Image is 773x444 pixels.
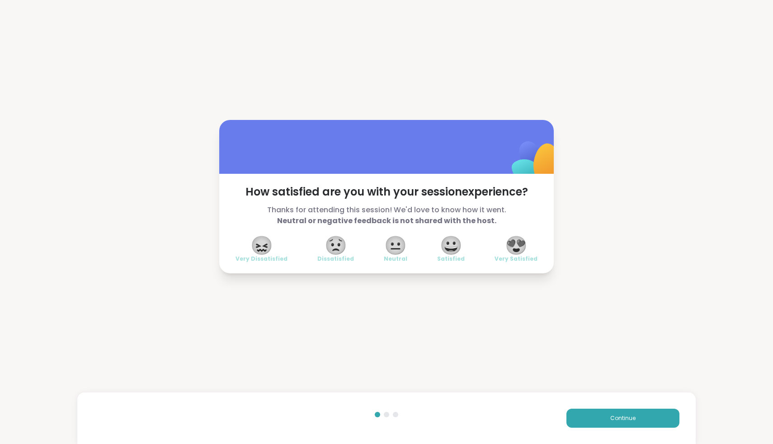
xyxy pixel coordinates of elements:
[440,237,462,253] span: 😀
[610,414,636,422] span: Continue
[437,255,465,263] span: Satisfied
[236,205,537,226] span: Thanks for attending this session! We'd love to know how it went.
[384,237,407,253] span: 😐
[505,237,528,253] span: 😍
[566,409,679,428] button: Continue
[384,255,407,263] span: Neutral
[325,237,347,253] span: 😟
[236,255,288,263] span: Very Dissatisfied
[250,237,273,253] span: 😖
[317,255,354,263] span: Dissatisfied
[495,255,537,263] span: Very Satisfied
[277,215,496,226] b: Neutral or negative feedback is not shared with the host.
[236,185,537,199] span: How satisfied are you with your session experience?
[490,118,580,208] img: ShareWell Logomark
